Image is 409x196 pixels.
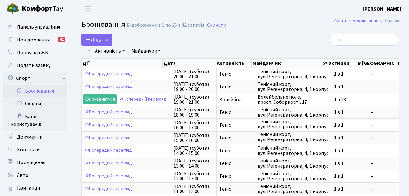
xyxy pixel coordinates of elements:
a: Приміщення [3,156,67,169]
span: Теніс [219,174,252,179]
a: Квитанції [3,182,67,194]
span: Волейбол [219,97,252,102]
nav: breadcrumb [325,14,409,27]
span: Теніс [219,135,252,140]
img: logo.png [6,3,19,15]
a: Спорт [3,72,67,85]
a: Попередній перегляд [83,171,134,181]
button: Переключити навігацію [80,4,96,14]
span: Тенісний корт, вул. Регенераторна, 4, 1 корпус [258,146,328,156]
span: Теніс [219,72,252,77]
span: [DATE] (субота) 12:00 - 13:00 [174,171,214,181]
a: Пропуск в ЖК [3,46,67,59]
a: Скарги [3,97,67,110]
span: [DATE] (субота) 14:00 - 15:00 [174,146,214,156]
span: 1 з 28 [334,97,366,102]
span: [DATE] (субота) 16:00 - 17:00 [174,120,214,130]
button: Додати [81,34,112,46]
a: Попередній перегляд [83,69,134,79]
span: 1 з 1 [334,135,366,140]
div: 41 [58,37,65,42]
a: Бани користувачів [3,110,67,131]
span: 1 з 1 [334,110,366,115]
span: [DATE] (субота) 19:00 - 20:00 [174,82,214,92]
th: Майданчик [252,59,322,68]
a: Попередній перегляд [83,133,134,143]
span: Теніс [219,123,252,128]
span: [DATE] (субота) 13:00 - 14:00 [174,158,214,169]
span: 1 з 1 [334,148,366,153]
a: Панель управління [3,21,67,34]
a: Скинути [207,22,226,28]
a: Попередній перегляд [83,120,134,130]
a: Документи [3,131,67,143]
span: Приміщення [17,159,45,166]
span: Документи [17,133,42,140]
th: Дії [82,59,163,68]
span: Авто [17,172,28,179]
input: Пошук... [330,34,399,46]
th: Дата [163,59,216,68]
a: [PERSON_NAME] [363,5,401,13]
span: 1 з 1 [334,123,366,128]
span: Тенісний корт, вул. Регенераторна, 4, 1 корпус [258,82,328,92]
span: Таун [22,4,67,14]
span: Теніс [219,161,252,166]
a: Попередній перегляд [83,158,134,168]
span: Тенісний корт, вул. Регенераторна, 4, 1 корпус [258,107,328,117]
span: Тенісний корт, вул. Регенераторна, 4, 1 корпус [258,184,328,194]
b: Комфорт [22,4,52,14]
a: Попередній перегляд [83,107,134,117]
span: Теніс [219,84,252,89]
span: Панель управління [17,24,60,31]
a: Приєднатися [83,94,117,104]
span: Тенісний корт, вул. Регенераторна, 4, 1 корпус [258,171,328,181]
a: Майданчик [129,46,163,57]
span: Тенісний корт, вул. Регенераторна, 4, 1 корпус [258,158,328,169]
span: [DATE] (субота) 18:00 - 19:00 [174,107,214,117]
a: Бронювання [353,17,378,24]
span: [DATE] (субота) 19:00 - 21:00 [174,94,214,105]
span: Теніс [219,148,252,153]
span: 1 з 1 [334,174,366,179]
div: Відображено з 1 по 25 з 42 записів. [127,22,206,28]
a: Попередній перегляд [83,146,134,155]
span: Теніс [219,186,252,192]
a: Подати заявку [3,59,67,72]
th: Активність [216,59,252,68]
span: Подати заявку [17,62,50,69]
a: Контакти [3,143,67,156]
span: Контакти [17,146,40,153]
span: Квитанції [17,185,40,192]
span: Тенісний корт, вул. Регенераторна, 4, 1 корпус [258,120,328,130]
span: Повідомлення [17,36,50,43]
span: [DATE] (субота) 20:00 - 21:00 [174,69,214,79]
span: [DATE] (субота) 11:00 - 12:00 [174,184,214,194]
span: Пропуск в ЖК [17,49,48,56]
span: Волейбольне поле, просп. Соборності, 17 [258,94,328,105]
a: Активність [92,46,127,57]
li: Список [378,17,399,24]
span: [DATE] (субота) 15:00 - 16:00 [174,133,214,143]
a: Admin [334,17,346,24]
a: Попередній перегляд [83,82,134,92]
a: Повідомлення41 [3,34,67,46]
th: Участники [322,59,357,68]
a: Авто [3,169,67,182]
span: 1 з 1 [334,84,366,89]
span: 1 з 1 [334,72,366,77]
a: Попередній перегляд [83,184,134,194]
span: Тенісний корт, вул. Регенераторна, 4, 1 корпус [258,133,328,143]
a: Бронювання [3,85,67,97]
b: [PERSON_NAME] [363,5,401,12]
span: 1 з 1 [334,161,366,166]
span: 1 з 1 [334,186,366,192]
span: Бронювання [81,19,125,30]
a: Попередній перегляд [118,94,168,104]
span: Теніс [219,110,252,115]
span: Тенісний корт, вул. Регенераторна, 4, 1 корпус [258,69,328,79]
